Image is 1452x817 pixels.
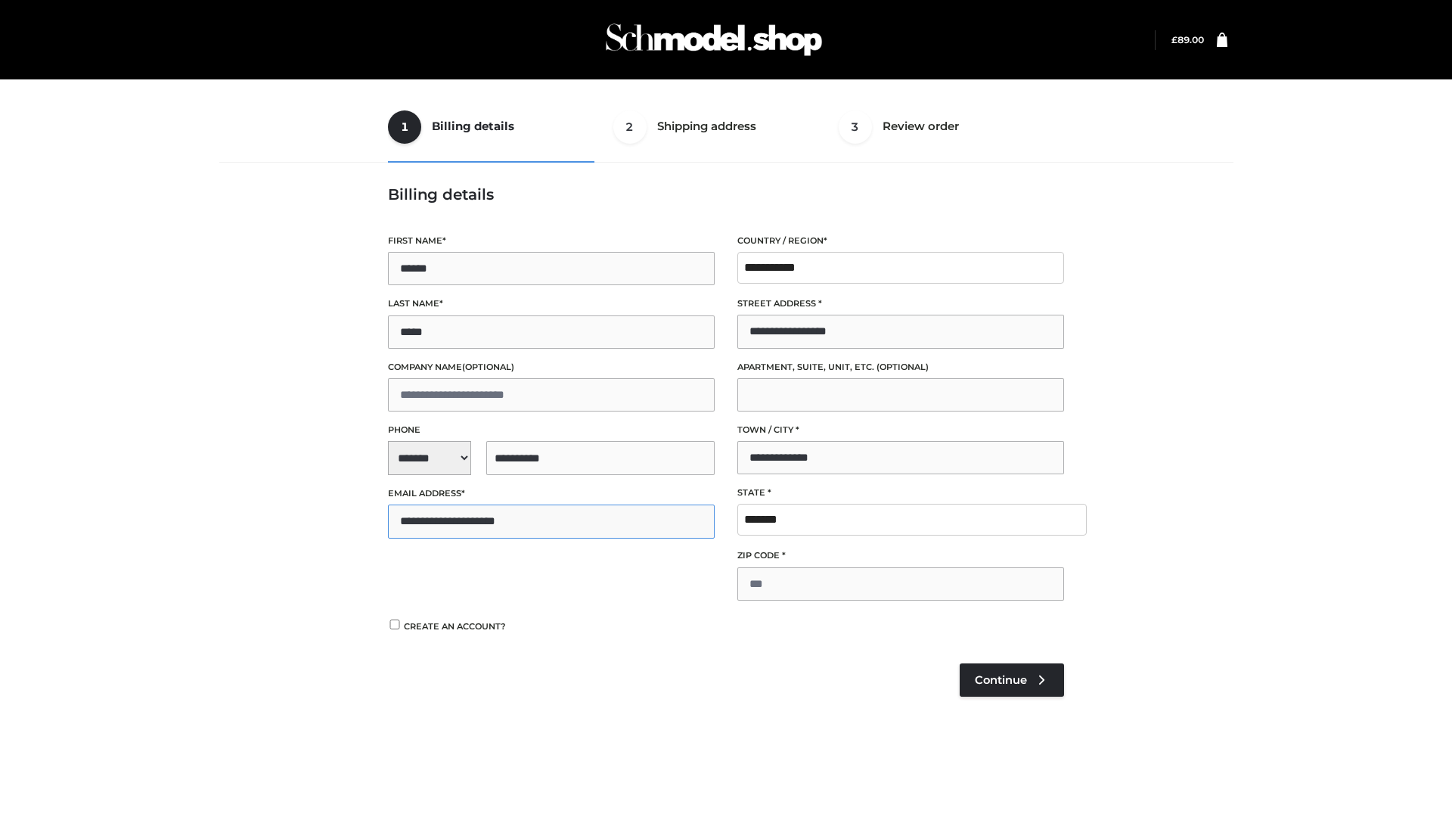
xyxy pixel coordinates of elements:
span: Create an account? [404,621,506,632]
input: Create an account? [388,620,402,629]
label: Country / Region [737,234,1064,248]
label: Street address [737,297,1064,311]
label: Email address [388,486,715,501]
a: £89.00 [1171,34,1204,45]
label: Phone [388,423,715,437]
span: (optional) [876,362,929,372]
label: Company name [388,360,715,374]
a: Continue [960,663,1064,697]
label: State [737,486,1064,500]
bdi: 89.00 [1171,34,1204,45]
h3: Billing details [388,185,1064,203]
label: First name [388,234,715,248]
label: Apartment, suite, unit, etc. [737,360,1064,374]
span: Continue [975,673,1027,687]
label: Town / City [737,423,1064,437]
label: ZIP Code [737,548,1064,563]
label: Last name [388,297,715,311]
span: £ [1171,34,1177,45]
img: Schmodel Admin 964 [600,10,827,70]
span: (optional) [462,362,514,372]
